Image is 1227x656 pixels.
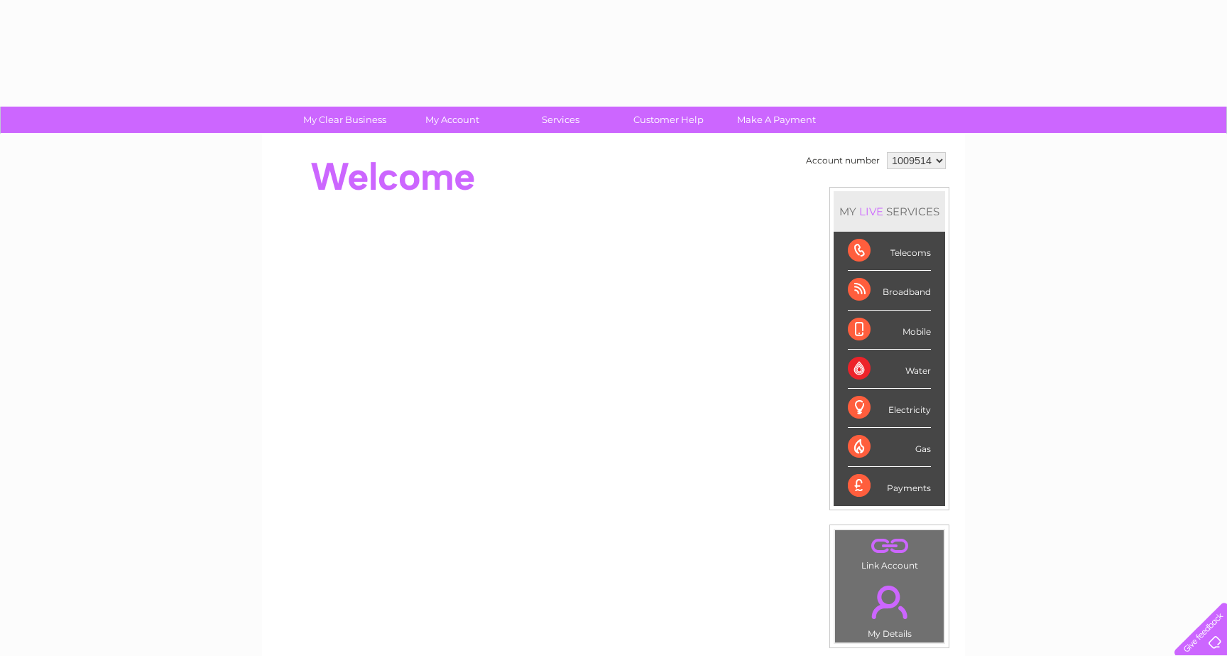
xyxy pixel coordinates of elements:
[848,389,931,428] div: Electricity
[848,428,931,467] div: Gas
[834,191,945,232] div: MY SERVICES
[394,107,511,133] a: My Account
[848,350,931,389] div: Water
[502,107,619,133] a: Services
[848,467,931,505] div: Payments
[848,232,931,271] div: Telecoms
[286,107,403,133] a: My Clear Business
[834,529,944,574] td: Link Account
[848,311,931,350] div: Mobile
[839,534,940,559] a: .
[610,107,727,133] a: Customer Help
[834,574,944,643] td: My Details
[856,205,886,218] div: LIVE
[839,577,940,627] a: .
[848,271,931,310] div: Broadband
[802,149,883,173] td: Account number
[718,107,835,133] a: Make A Payment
